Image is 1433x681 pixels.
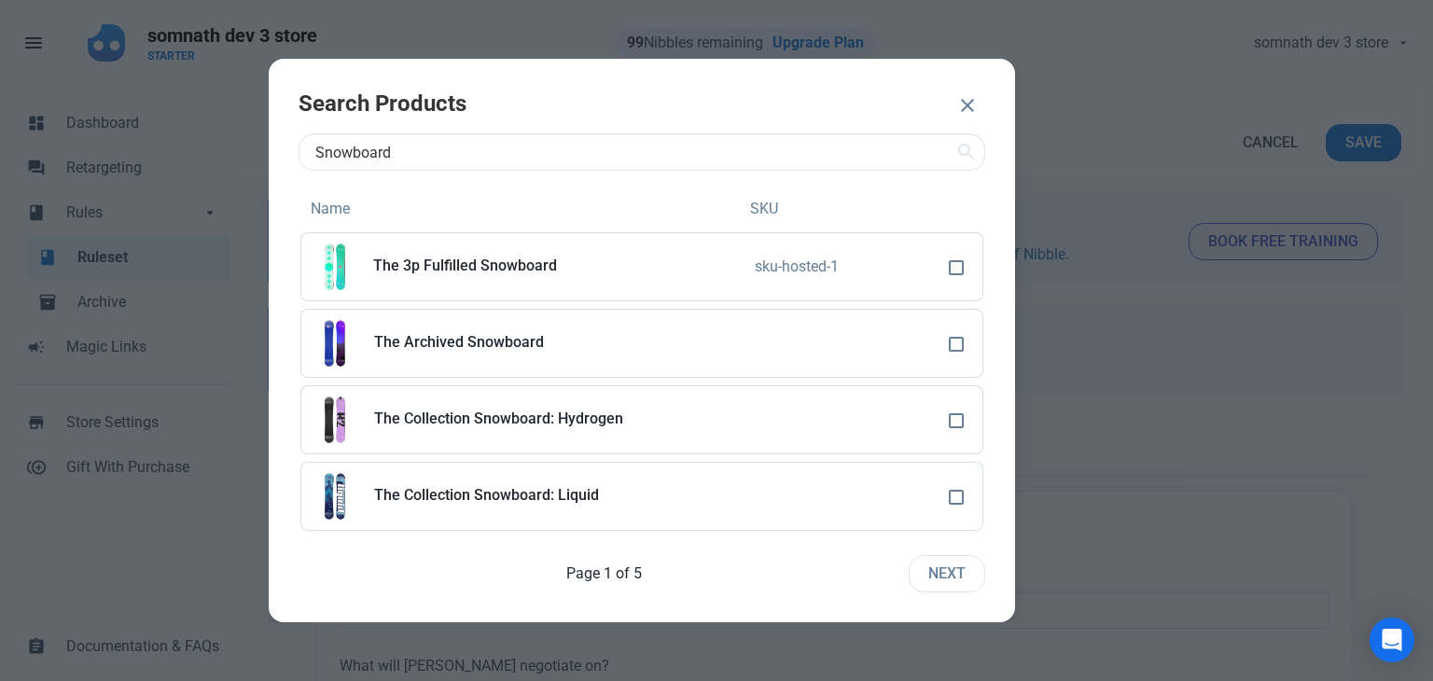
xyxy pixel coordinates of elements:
p: The Archived Snowboard [374,334,743,351]
p: The Collection Snowboard: Hydrogen [374,410,743,427]
img: Product Thumbnail Image [309,394,361,446]
div: Page 1 of 5 [299,563,909,585]
button: Next [909,555,985,592]
img: Product Thumbnail Image [309,317,361,369]
div: Open Intercom Messenger [1370,618,1414,662]
input: Product, variants, etc... [299,133,985,171]
span: Next [928,563,966,585]
span: Name [311,198,350,220]
span: SKU [750,198,778,220]
img: Product Thumbnail Image [309,241,361,293]
p: The Collection Snowboard: Liquid [374,487,743,504]
h2: Search Products [299,89,941,118]
span: sku-hosted-1 [755,257,839,275]
img: Product Thumbnail Image [309,470,361,522]
p: The 3p Fulfilled Snowboard [373,257,740,274]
